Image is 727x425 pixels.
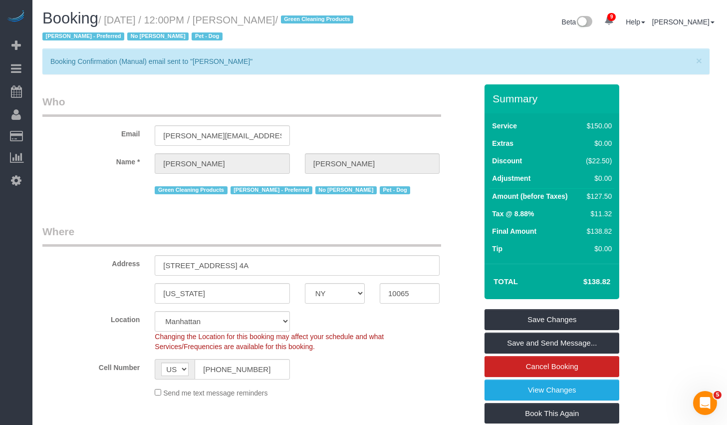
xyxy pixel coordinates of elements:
[492,173,530,183] label: Adjustment
[492,209,534,219] label: Tax @ 8.88%
[485,380,619,401] a: View Changes
[35,153,147,167] label: Name *
[155,125,289,146] input: Email
[42,224,441,247] legend: Where
[195,359,289,380] input: Cell Number
[582,138,612,148] div: $0.00
[553,278,610,286] h4: $138.82
[6,10,26,24] img: Automaid Logo
[492,191,567,201] label: Amount (before Taxes)
[192,32,222,40] span: Pet - Dog
[576,16,592,29] img: New interface
[315,186,377,194] span: No [PERSON_NAME]
[42,94,441,117] legend: Who
[492,244,502,254] label: Tip
[35,359,147,373] label: Cell Number
[35,311,147,325] label: Location
[380,186,410,194] span: Pet - Dog
[696,55,702,66] span: ×
[492,156,522,166] label: Discount
[693,391,717,415] iframe: Intercom live chat
[492,93,614,104] h3: Summary
[35,255,147,269] label: Address
[155,186,227,194] span: Green Cleaning Products
[582,209,612,219] div: $11.32
[35,125,147,139] label: Email
[492,121,517,131] label: Service
[626,18,645,26] a: Help
[42,32,124,40] span: [PERSON_NAME] - Preferred
[155,333,384,351] span: Changing the Location for this booking may affect your schedule and what Services/Frequencies are...
[492,138,513,148] label: Extras
[582,121,612,131] div: $150.00
[607,13,616,21] span: 9
[127,32,189,40] span: No [PERSON_NAME]
[42,14,356,42] small: / [DATE] / 12:00PM / [PERSON_NAME]
[714,391,722,399] span: 5
[305,153,440,174] input: Last Name
[562,18,593,26] a: Beta
[582,173,612,183] div: $0.00
[582,156,612,166] div: ($22.50)
[155,283,289,304] input: City
[582,244,612,254] div: $0.00
[50,56,692,66] p: Booking Confirmation (Manual) email sent to "[PERSON_NAME]"
[652,18,715,26] a: [PERSON_NAME]
[231,186,312,194] span: [PERSON_NAME] - Preferred
[493,277,518,286] strong: Total
[599,10,619,32] a: 9
[582,191,612,201] div: $127.50
[485,403,619,424] a: Book This Again
[485,309,619,330] a: Save Changes
[492,226,536,236] label: Final Amount
[380,283,440,304] input: Zip Code
[281,15,353,23] span: Green Cleaning Products
[696,55,702,66] button: Close
[485,333,619,354] a: Save and Send Message...
[163,389,267,397] span: Send me text message reminders
[42,9,98,27] span: Booking
[485,356,619,377] a: Cancel Booking
[155,153,289,174] input: First Name
[582,226,612,236] div: $138.82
